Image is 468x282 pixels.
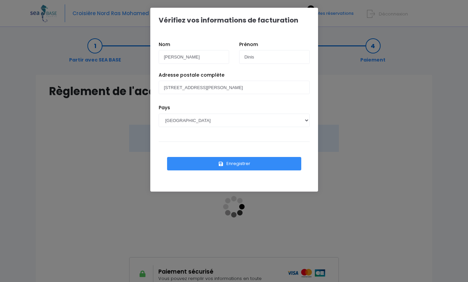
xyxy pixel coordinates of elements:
label: Prénom [239,41,258,48]
button: Enregistrer [167,157,301,170]
label: Pays [159,104,170,111]
h1: Vérifiez vos informations de facturation [159,16,298,24]
label: Nom [159,41,170,48]
label: Adresse postale complète [159,72,224,79]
